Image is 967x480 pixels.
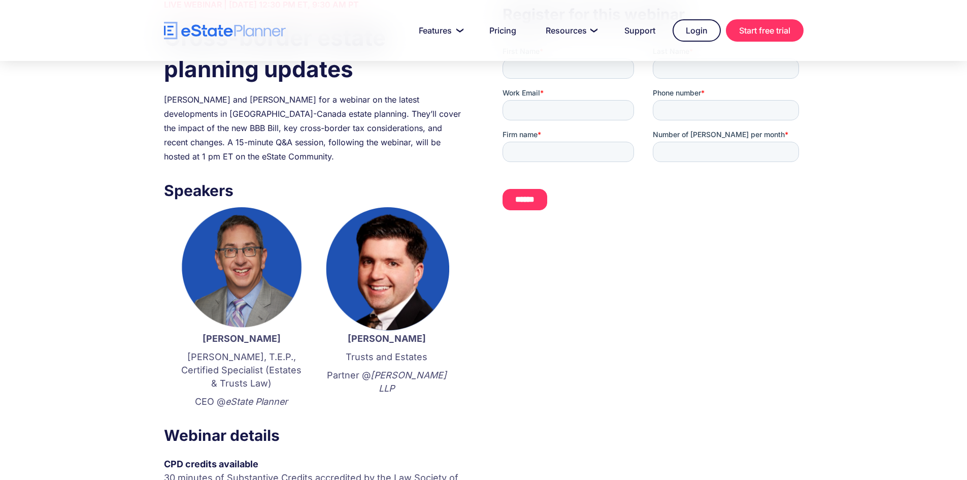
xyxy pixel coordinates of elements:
p: Partner @ [324,369,449,395]
p: ‍ [324,400,449,413]
p: Trusts and Estates [324,350,449,364]
p: CEO @ [179,395,304,408]
a: home [164,22,286,40]
a: Resources [533,20,607,41]
strong: CPD credits available [164,459,258,469]
iframe: Form 0 [503,46,803,219]
em: [PERSON_NAME] LLP [371,370,447,394]
a: Start free trial [726,19,804,42]
p: [PERSON_NAME], T.E.P., Certified Specialist (Estates & Trusts Law) [179,350,304,390]
a: Pricing [477,20,528,41]
h3: Speakers [164,179,464,202]
div: [PERSON_NAME] and [PERSON_NAME] for a webinar on the latest developments in [GEOGRAPHIC_DATA]-Can... [164,92,464,164]
strong: [PERSON_NAME] [348,333,426,344]
a: Features [407,20,472,41]
h3: Webinar details [164,424,464,447]
a: Support [612,20,668,41]
strong: [PERSON_NAME] [203,333,281,344]
a: Login [673,19,721,42]
em: eState Planner [225,396,288,407]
